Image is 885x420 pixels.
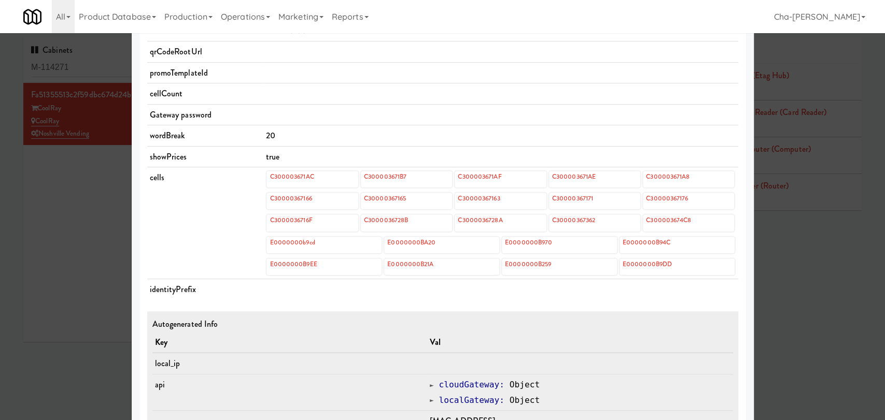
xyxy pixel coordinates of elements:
a: E0000000B9EE [269,258,318,270]
a: E0000000B21A [386,258,434,270]
a: E0000000B94C [622,237,671,248]
td: wordBreak [147,125,263,147]
td: cells [147,167,263,279]
a: C30000367171 [551,193,594,204]
a: C300003674C8 [645,214,692,226]
span: localGateway [439,395,499,405]
span: Object [510,395,540,405]
td: showPrices [147,146,263,167]
a: C300003671A8 [645,171,691,182]
a: C3000036728B [363,214,409,226]
span: Object [510,380,540,389]
a: C30000367176 [645,193,689,204]
span: : [499,395,504,405]
a: C300003671AF [457,171,502,182]
a: E0000000BA20 [386,237,437,248]
td: cellCount [147,83,263,105]
a: E0000000B259 [504,258,552,270]
a: C3000036716F [269,214,313,226]
a: E0000000b9cd [269,237,316,248]
th: Key [152,332,427,353]
a: C30000367163 [457,193,501,204]
a: C300003671AE [551,171,597,182]
a: C30000367166 [269,193,313,204]
span: cloudGateway [439,380,499,389]
a: C3000036728A [457,214,503,226]
td: promoTemplateId [147,62,263,83]
span: 20 [265,129,275,141]
td: qrCodeRootUrl [147,41,263,62]
td: api [152,374,427,410]
a: E0000000B9DD [622,258,673,270]
td: identityPrefix [147,279,263,299]
td: Gateway password [147,104,263,125]
td: local_ip [152,353,427,374]
a: C300003671B7 [363,171,408,182]
span: Autogenerated Info [152,318,218,330]
th: Val [427,332,733,353]
span: : [499,380,504,389]
a: C30000367165 [363,193,407,204]
span: true [265,151,279,163]
a: C30000367362 [551,214,596,226]
img: Micromart [23,8,41,26]
a: C300003671AC [269,171,315,182]
a: E0000000B970 [504,237,553,248]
